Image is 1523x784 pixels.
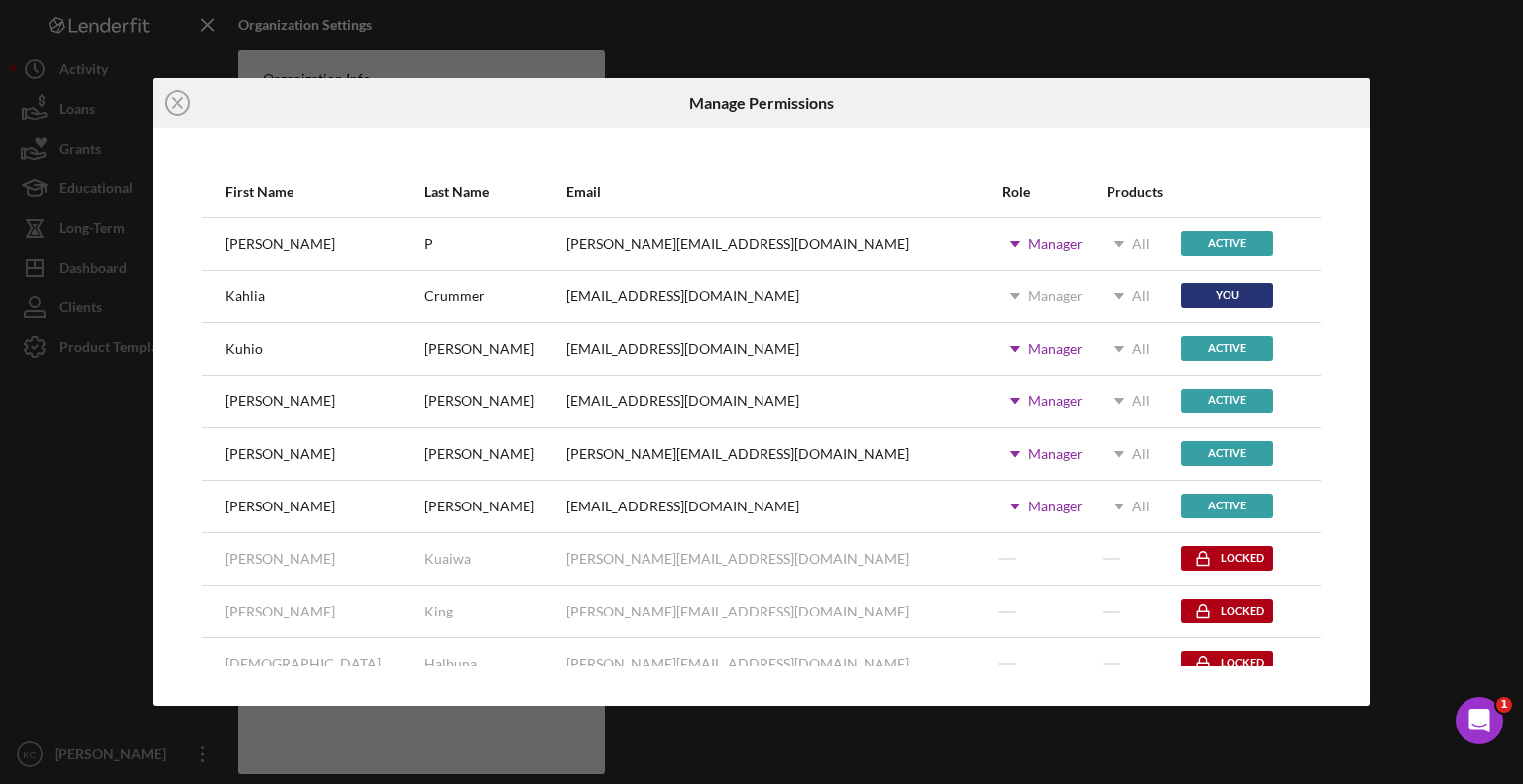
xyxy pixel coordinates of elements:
[566,341,799,357] div: [EMAIL_ADDRESS][DOMAIN_NAME]
[424,184,564,200] div: Last Name
[566,393,799,409] div: [EMAIL_ADDRESS][DOMAIN_NAME]
[1181,441,1273,466] div: Active
[424,499,534,514] div: [PERSON_NAME]
[424,236,433,252] div: P
[1028,288,1083,304] div: Manager
[424,551,471,567] div: Kuaiwa
[1028,446,1083,462] div: Manager
[1181,494,1273,518] div: Active
[566,656,909,672] div: [PERSON_NAME][EMAIL_ADDRESS][DOMAIN_NAME]
[424,604,453,619] div: King
[566,499,799,514] div: [EMAIL_ADDRESS][DOMAIN_NAME]
[1181,231,1273,256] div: Active
[1181,546,1273,571] div: Locked
[424,341,534,357] div: [PERSON_NAME]
[1028,341,1083,357] div: Manager
[1456,697,1503,744] iframe: Intercom live chat
[225,288,265,304] div: Kahlia
[1181,336,1273,361] div: Active
[566,446,909,462] div: [PERSON_NAME][EMAIL_ADDRESS][DOMAIN_NAME]
[689,94,834,112] h6: Manage Permissions
[424,656,477,672] div: Halbuna
[1002,184,1105,200] div: Role
[225,656,381,672] div: [DEMOGRAPHIC_DATA]
[424,393,534,409] div: [PERSON_NAME]
[1107,184,1179,200] div: Products
[225,446,335,462] div: [PERSON_NAME]
[566,184,1001,200] div: Email
[566,236,909,252] div: [PERSON_NAME][EMAIL_ADDRESS][DOMAIN_NAME]
[225,236,335,252] div: [PERSON_NAME]
[566,288,799,304] div: [EMAIL_ADDRESS][DOMAIN_NAME]
[1181,283,1273,308] div: You
[225,604,335,619] div: [PERSON_NAME]
[1181,651,1273,676] div: Locked
[1496,697,1512,713] span: 1
[566,604,909,619] div: [PERSON_NAME][EMAIL_ADDRESS][DOMAIN_NAME]
[424,288,485,304] div: Crummer
[225,184,422,200] div: First Name
[1028,499,1083,514] div: Manager
[225,341,263,357] div: Kuhio
[225,551,335,567] div: [PERSON_NAME]
[1181,389,1273,413] div: Active
[225,393,335,409] div: [PERSON_NAME]
[1028,393,1083,409] div: Manager
[566,551,909,567] div: [PERSON_NAME][EMAIL_ADDRESS][DOMAIN_NAME]
[1028,236,1083,252] div: Manager
[1181,599,1273,623] div: Locked
[225,499,335,514] div: [PERSON_NAME]
[424,446,534,462] div: [PERSON_NAME]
